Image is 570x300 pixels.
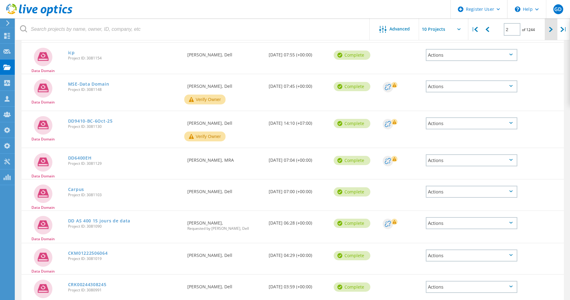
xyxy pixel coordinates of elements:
[184,95,226,104] button: Verify Owner
[515,6,520,12] svg: \n
[334,82,370,91] div: Complete
[426,49,517,61] div: Actions
[15,18,370,40] input: Search projects by name, owner, ID, company, etc
[31,69,55,73] span: Data Domain
[184,43,266,63] div: [PERSON_NAME], Dell
[31,174,55,178] span: Data Domain
[522,27,535,32] span: of 1244
[334,251,370,260] div: Complete
[184,74,266,95] div: [PERSON_NAME], Dell
[266,74,331,95] div: [DATE] 07:45 (+00:00)
[334,156,370,165] div: Complete
[68,156,92,160] a: DD6400EH
[31,206,55,209] span: Data Domain
[426,80,517,92] div: Actions
[266,243,331,264] div: [DATE] 04:29 (+00:00)
[426,217,517,229] div: Actions
[68,257,181,261] span: Project ID: 3081019
[31,137,55,141] span: Data Domain
[426,281,517,293] div: Actions
[266,111,331,132] div: [DATE] 14:10 (+07:00)
[68,219,130,223] a: DD AS 400 15 jours de data
[266,43,331,63] div: [DATE] 07:55 (+00:00)
[266,275,331,295] div: [DATE] 03:59 (+00:00)
[68,88,181,91] span: Project ID: 3081148
[31,270,55,273] span: Data Domain
[68,193,181,197] span: Project ID: 3081103
[184,132,226,141] button: Verify Owner
[426,249,517,261] div: Actions
[184,211,266,237] div: [PERSON_NAME],
[426,154,517,166] div: Actions
[334,219,370,228] div: Complete
[266,148,331,168] div: [DATE] 07:04 (+00:00)
[68,162,181,165] span: Project ID: 3081129
[426,186,517,198] div: Actions
[557,18,570,40] div: |
[184,180,266,200] div: [PERSON_NAME], Dell
[426,117,517,129] div: Actions
[31,100,55,104] span: Data Domain
[468,18,481,40] div: |
[31,237,55,241] span: Data Domain
[68,187,84,192] a: Carpus
[68,251,108,255] a: CKM01222506064
[266,211,331,231] div: [DATE] 06:28 (+00:00)
[334,187,370,197] div: Complete
[266,180,331,200] div: [DATE] 07:00 (+00:00)
[187,227,263,230] span: Requested by [PERSON_NAME], Dell
[184,243,266,264] div: [PERSON_NAME], Dell
[389,27,410,31] span: Advanced
[334,51,370,60] div: Complete
[68,288,181,292] span: Project ID: 3080991
[68,225,181,228] span: Project ID: 3081090
[68,56,181,60] span: Project ID: 3081154
[68,282,107,287] a: CRK00244308245
[184,275,266,295] div: [PERSON_NAME], Dell
[6,13,72,17] a: Live Optics Dashboard
[68,125,181,128] span: Project ID: 3081130
[334,119,370,128] div: Complete
[68,51,75,55] a: icp
[68,82,109,86] a: MSE-Data Domain
[334,282,370,292] div: Complete
[184,111,266,132] div: [PERSON_NAME], Dell
[184,148,266,168] div: [PERSON_NAME], MRA
[68,119,113,123] a: DD9410-BC-6Oct-25
[554,7,562,12] span: GD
